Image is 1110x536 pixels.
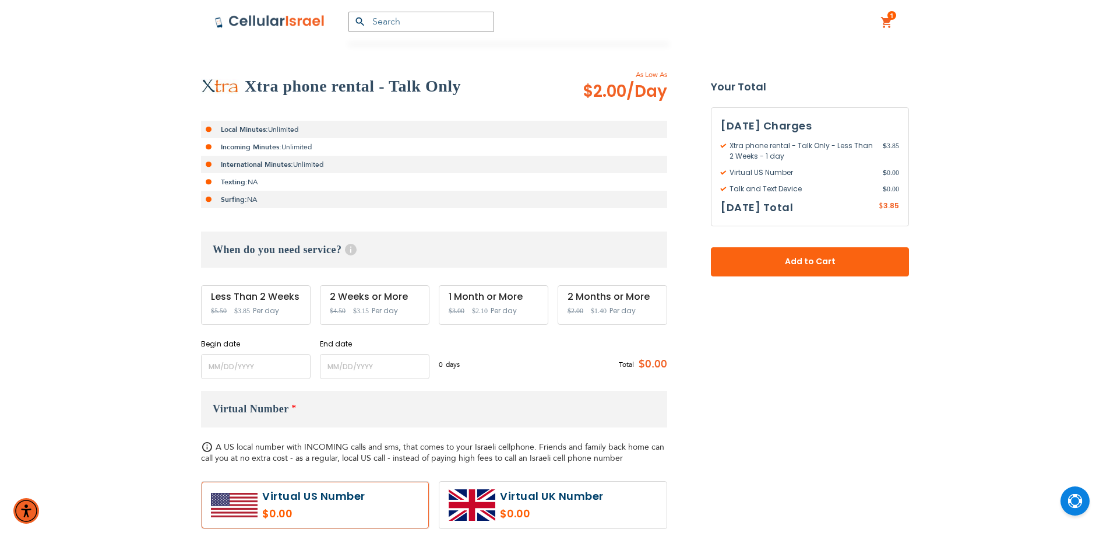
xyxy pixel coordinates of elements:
[221,160,293,169] strong: International Minutes:
[626,80,667,103] span: /Day
[201,121,667,138] li: Unlimited
[449,307,464,315] span: $3.00
[201,354,311,379] input: MM/DD/YYYY
[253,306,279,316] span: Per day
[721,117,899,135] h3: [DATE] Charges
[221,125,268,134] strong: Local Minutes:
[721,141,883,162] span: Xtra phone rental - Talk Only - Less Than 2 Weeks - 1 day
[721,184,883,194] span: Talk and Text Device
[320,354,429,379] input: MM/DD/YYYY
[353,307,369,315] span: $3.15
[201,339,311,349] label: Begin date
[721,199,793,216] h3: [DATE] Total
[883,141,899,162] span: 3.85
[439,359,446,370] span: 0
[491,306,517,316] span: Per day
[568,292,657,302] div: 2 Months or More
[449,292,538,302] div: 1 Month or More
[201,156,667,173] li: Unlimited
[721,167,883,178] span: Virtual US Number
[568,307,583,315] span: $2.00
[591,307,607,315] span: $1.40
[201,232,667,268] h3: When do you need service?
[214,15,325,29] img: Cellular Israel Logo
[472,307,488,315] span: $2.10
[583,80,667,103] span: $2.00
[201,138,667,156] li: Unlimited
[749,255,871,268] span: Add to Cart
[320,339,429,349] label: End date
[211,292,301,302] div: Less Than 2 Weeks
[446,359,460,370] span: days
[372,306,398,316] span: Per day
[201,191,667,208] li: NA
[221,142,281,152] strong: Incoming Minutes:
[634,356,667,373] span: $0.00
[619,359,634,370] span: Total
[330,292,420,302] div: 2 Weeks or More
[211,307,227,315] span: $5.50
[711,78,909,96] strong: Your Total
[890,11,894,20] span: 1
[13,498,39,524] div: Accessibility Menu
[348,12,494,32] input: Search
[221,195,247,204] strong: Surfing:
[201,79,239,94] img: Xtra phone rental - Talk Only
[551,69,667,80] span: As Low As
[609,306,636,316] span: Per day
[345,244,357,255] span: Help
[883,201,899,211] span: 3.85
[221,177,248,187] strong: Texting:
[883,167,887,178] span: $
[711,247,909,276] button: Add to Cart
[883,141,887,151] span: $
[213,403,289,415] span: Virtual Number
[201,442,664,464] span: A US local number with INCOMING calls and sms, that comes to your Israeli cellphone. Friends and ...
[245,75,461,98] h2: Xtra phone rental - Talk Only
[234,307,250,315] span: $3.85
[201,173,667,191] li: NA
[879,201,883,212] span: $
[883,184,899,194] span: 0.00
[880,16,893,30] a: 1
[883,167,899,178] span: 0.00
[330,307,346,315] span: $4.50
[883,184,887,194] span: $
